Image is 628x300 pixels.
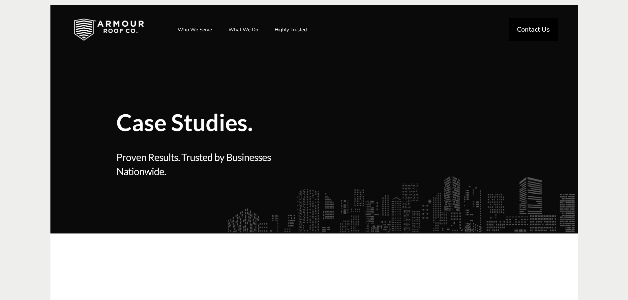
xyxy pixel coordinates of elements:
[116,150,312,178] span: Proven Results. Trusted by Businesses Nationwide.
[171,21,219,38] a: Who We Serve
[509,18,558,41] a: Contact Us
[517,26,550,33] span: Contact Us
[222,21,265,38] a: What We Do
[268,21,314,38] a: Highly Trusted
[116,111,410,134] span: Case Studies.
[63,13,154,46] img: Industrial and Commercial Roofing Company | Armour Roof Co.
